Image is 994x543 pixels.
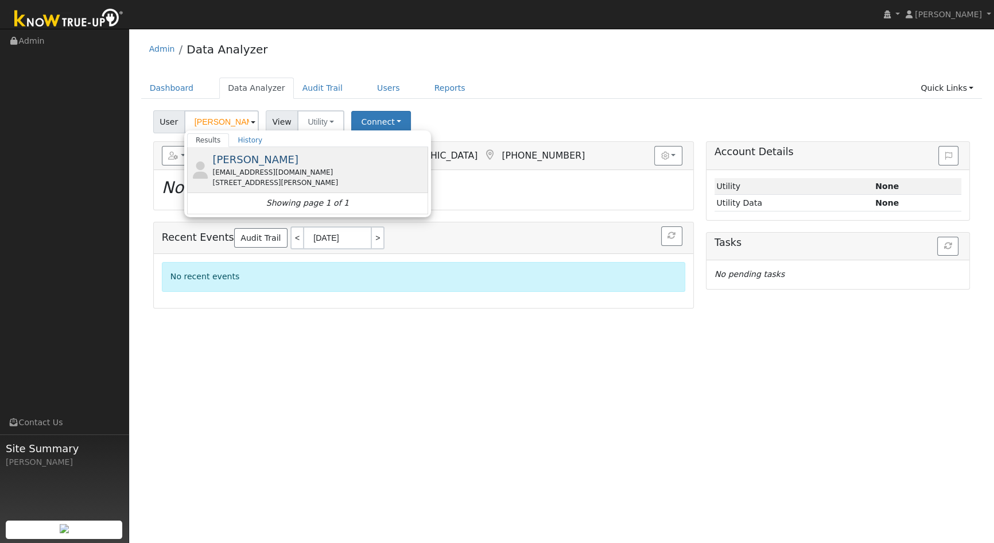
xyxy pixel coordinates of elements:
[351,111,411,133] button: Connect
[162,178,331,197] i: No Utility connection
[715,178,873,195] td: Utility
[715,195,873,211] td: Utility Data
[875,198,899,207] strong: None
[141,78,203,99] a: Dashboard
[372,226,385,249] a: >
[187,133,230,147] a: Results
[912,78,982,99] a: Quick Links
[9,6,129,32] img: Know True-Up
[266,110,298,133] span: View
[212,178,425,188] div: [STREET_ADDRESS][PERSON_NAME]
[368,78,409,99] a: Users
[266,197,349,209] i: Showing page 1 of 1
[60,524,69,533] img: retrieve
[937,237,958,256] button: Refresh
[715,237,961,249] h5: Tasks
[297,110,344,133] button: Utility
[162,226,685,249] h5: Recent Events
[153,110,185,133] span: User
[290,226,303,249] a: <
[6,456,123,468] div: [PERSON_NAME]
[234,228,288,248] a: Audit Trail
[212,153,298,165] span: [PERSON_NAME]
[212,167,425,178] div: [EMAIL_ADDRESS][DOMAIN_NAME]
[219,78,294,99] a: Data Analyzer
[149,44,175,53] a: Admin
[229,133,271,147] a: History
[426,78,474,99] a: Reports
[502,150,585,161] span: [PHONE_NUMBER]
[915,10,982,19] span: [PERSON_NAME]
[294,78,351,99] a: Audit Trail
[162,262,685,291] div: No recent events
[938,146,958,165] button: Issue History
[6,441,123,456] span: Site Summary
[661,226,682,246] button: Refresh
[184,110,259,133] input: Select a User
[715,146,961,158] h5: Account Details
[483,149,496,161] a: Map
[187,43,267,56] a: Data Analyzer
[875,182,899,191] strong: ID: null, authorized: None
[715,269,785,279] i: No pending tasks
